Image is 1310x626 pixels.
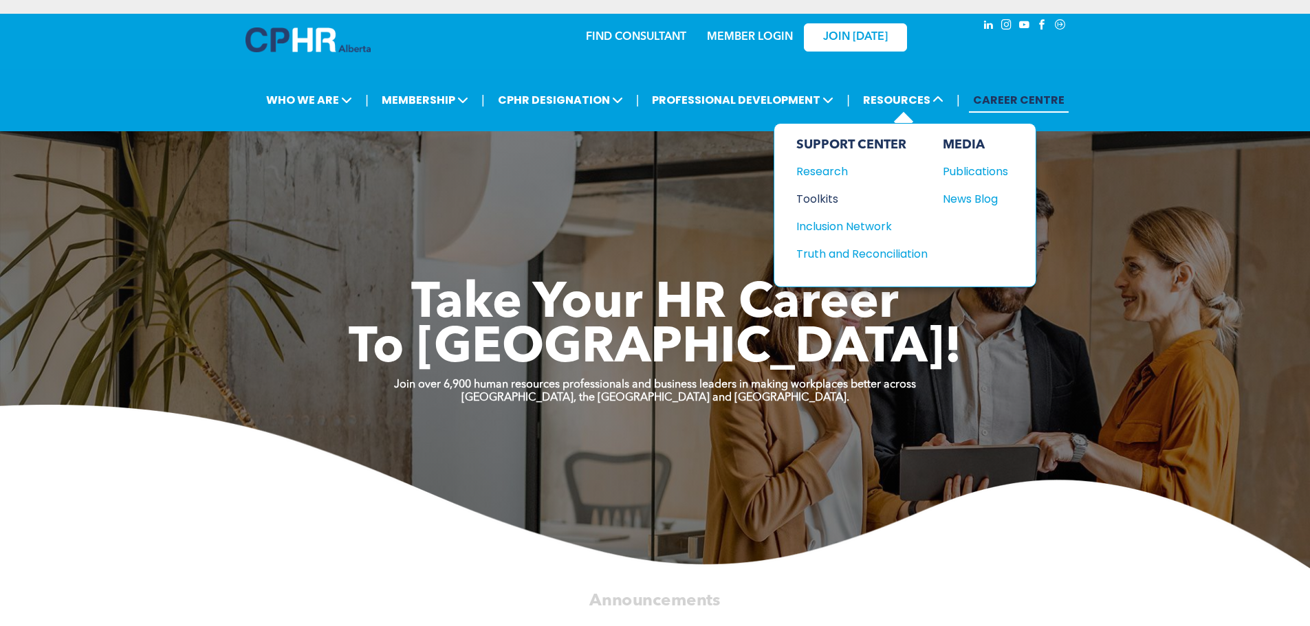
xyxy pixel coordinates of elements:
li: | [481,86,485,114]
a: FIND CONSULTANT [586,32,686,43]
span: CPHR DESIGNATION [494,87,627,113]
a: youtube [1017,17,1032,36]
a: Publications [943,163,1008,180]
strong: [GEOGRAPHIC_DATA], the [GEOGRAPHIC_DATA] and [GEOGRAPHIC_DATA]. [461,392,849,403]
div: Truth and Reconciliation [796,245,915,262]
a: Social network [1053,17,1068,36]
div: Research [796,163,915,180]
strong: Join over 6,900 human resources professionals and business leaders in making workplaces better ac... [394,379,916,390]
a: Inclusion Network [796,218,928,235]
a: linkedin [981,17,996,36]
span: RESOURCES [859,87,948,113]
div: Publications [943,163,1002,180]
span: Announcements [589,592,720,609]
div: Toolkits [796,190,915,208]
a: CAREER CENTRE [969,87,1069,113]
span: MEMBERSHIP [378,87,472,113]
li: | [365,86,369,114]
span: PROFESSIONAL DEVELOPMENT [648,87,838,113]
a: News Blog [943,190,1008,208]
span: WHO WE ARE [262,87,356,113]
a: Research [796,163,928,180]
div: News Blog [943,190,1002,208]
a: MEMBER LOGIN [707,32,793,43]
div: MEDIA [943,137,1008,153]
img: A blue and white logo for cp alberta [245,27,371,52]
div: SUPPORT CENTER [796,137,928,153]
a: Toolkits [796,190,928,208]
span: Take Your HR Career [411,280,899,329]
a: instagram [999,17,1014,36]
span: JOIN [DATE] [823,31,888,44]
li: | [957,86,960,114]
a: facebook [1035,17,1050,36]
li: | [636,86,640,114]
a: JOIN [DATE] [804,23,907,52]
div: Inclusion Network [796,218,915,235]
span: To [GEOGRAPHIC_DATA]! [349,324,962,374]
a: Truth and Reconciliation [796,245,928,262]
li: | [847,86,850,114]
